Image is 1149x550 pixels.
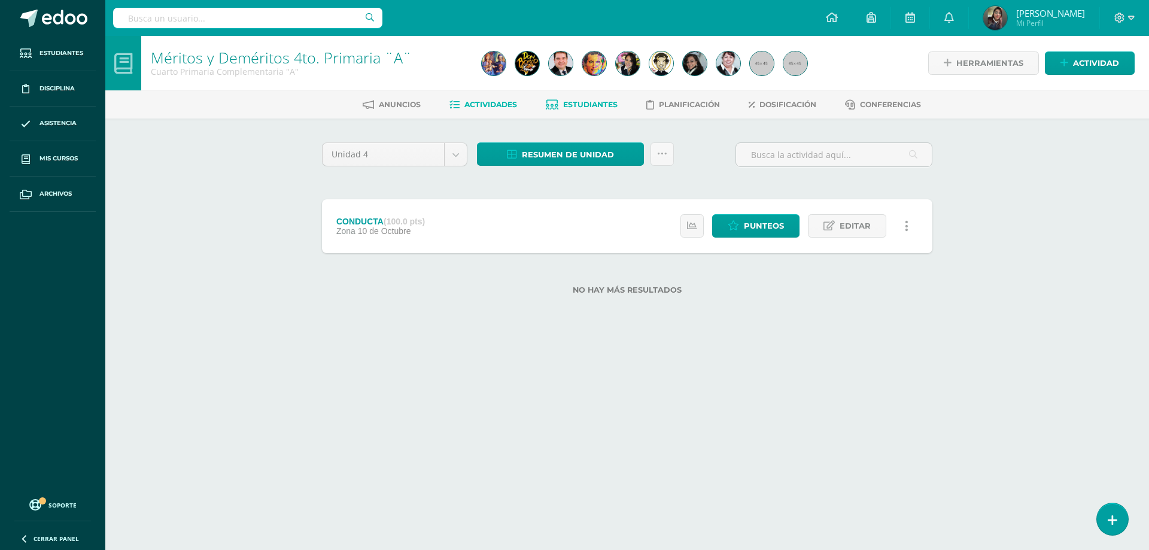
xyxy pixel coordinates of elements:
[546,95,618,114] a: Estudiantes
[363,95,421,114] a: Anuncios
[10,107,96,142] a: Asistencia
[659,100,720,109] span: Planificación
[449,95,517,114] a: Actividades
[34,534,79,543] span: Cerrar panel
[379,100,421,109] span: Anuncios
[464,100,517,109] span: Actividades
[840,215,871,237] span: Editar
[39,118,77,128] span: Asistencia
[358,226,411,236] span: 10 de Octubre
[477,142,644,166] a: Resumen de unidad
[549,51,573,75] img: af1a872015daedc149f5fcb991658e4f.png
[582,51,606,75] img: 6189efe1154869782297a4f5131f6e1d.png
[749,95,816,114] a: Dosificación
[683,51,707,75] img: e602cc58a41d4ad1c6372315f6095ebf.png
[1016,7,1085,19] span: [PERSON_NAME]
[563,100,618,109] span: Estudiantes
[736,143,932,166] input: Busca la actividad aquí...
[646,95,720,114] a: Planificación
[616,51,640,75] img: 47fbbcbd1c9a7716bb8cb4b126b93520.png
[1016,18,1085,28] span: Mi Perfil
[860,100,921,109] span: Conferencias
[39,48,83,58] span: Estudiantes
[783,51,807,75] img: 45x45
[845,95,921,114] a: Conferencias
[1045,51,1135,75] a: Actividad
[39,189,72,199] span: Archivos
[322,285,932,294] label: No hay más resultados
[151,49,467,66] h1: Méritos y Deméritos 4to. Primaria ¨A¨
[744,215,784,237] span: Punteos
[712,214,800,238] a: Punteos
[983,6,1007,30] img: f0e68a23fbcd897634a5ac152168984d.png
[750,51,774,75] img: 45x45
[10,36,96,71] a: Estudiantes
[14,496,91,512] a: Soporte
[515,51,539,75] img: e848a06d305063da6e408c2e705eb510.png
[323,143,467,166] a: Unidad 4
[336,217,425,226] div: CONDUCTA
[384,217,425,226] strong: (100.0 pts)
[10,71,96,107] a: Disciplina
[151,47,412,68] a: Méritos y Deméritos 4to. Primaria ¨A¨
[332,143,435,166] span: Unidad 4
[151,66,467,77] div: Cuarto Primaria Complementaria 'A'
[482,51,506,75] img: 7bd55ac0c36ce47889d24abe3c1e3425.png
[10,177,96,212] a: Archivos
[39,154,78,163] span: Mis cursos
[956,52,1023,74] span: Herramientas
[1073,52,1119,74] span: Actividad
[759,100,816,109] span: Dosificación
[113,8,382,28] input: Busca un usuario...
[649,51,673,75] img: cec87810e7b0876db6346626e4ad5e30.png
[928,51,1039,75] a: Herramientas
[336,226,355,236] span: Zona
[48,501,77,509] span: Soporte
[522,144,614,166] span: Resumen de unidad
[716,51,740,75] img: 0546215f4739b1a40d9653edd969ea5b.png
[39,84,75,93] span: Disciplina
[10,141,96,177] a: Mis cursos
